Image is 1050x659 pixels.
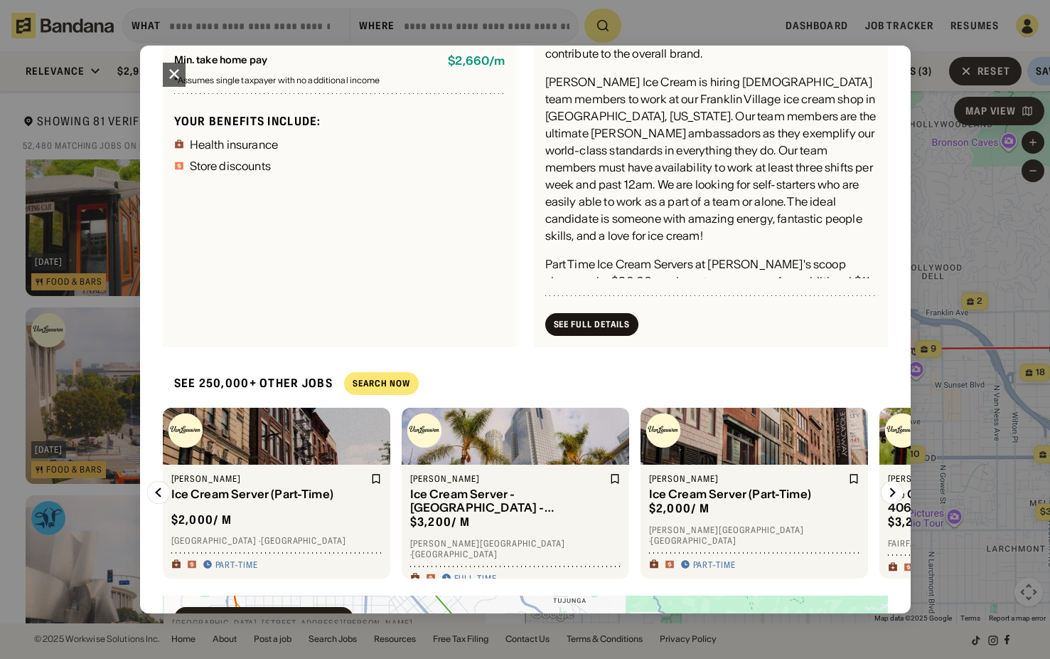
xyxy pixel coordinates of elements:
div: [PERSON_NAME] [171,473,368,485]
div: [PERSON_NAME] Ice Cream is hiring [DEMOGRAPHIC_DATA] team members to work at our Franklin Village... [545,73,877,244]
div: Ice Cream Server (Part-Time) [171,487,368,501]
div: $ 3,200 / m [410,515,471,529]
div: Part Time Ice Cream Servers at [PERSON_NAME]'s scoop shops make $20.00 per hour + an average of a... [545,255,877,324]
div: Health insurance [190,139,279,150]
div: $ 3,200 / m [888,515,948,529]
div: Min. take home pay [174,54,437,68]
img: Van Leeuwen logo [885,413,919,448]
div: Ice Cream Server (Part-Time) [649,487,845,501]
div: Full-time [454,573,498,584]
div: Part-time [215,559,259,571]
img: Van Leeuwen logo [168,413,203,448]
div: [PERSON_NAME][GEOGRAPHIC_DATA] · [GEOGRAPHIC_DATA] [649,524,859,547]
div: Store discounts [190,160,271,172]
div: [PERSON_NAME] [410,473,606,485]
div: See 250,000+ other jobs [163,364,333,402]
div: Your benefits include: [174,114,505,129]
div: [GEOGRAPHIC_DATA] · [GEOGRAPHIC_DATA] [171,535,382,547]
div: Assumes single taxpayer with no additional income [174,76,505,85]
div: Search Now [353,379,410,388]
div: See Full Details [554,320,630,329]
img: Left Arrow [147,481,170,504]
img: Right Arrow [881,481,904,504]
img: Van Leeuwen logo [646,413,680,448]
div: $ 2,660 / m [448,54,505,68]
div: $ 2,000 / m [171,512,232,527]
div: [PERSON_NAME] [649,473,845,485]
div: Part-time [693,559,736,571]
img: Van Leeuwen logo [407,413,441,448]
div: Ice Cream Server - [GEOGRAPHIC_DATA] - 4069559008 [410,487,606,515]
div: $ 2,000 / m [649,501,710,516]
div: [PERSON_NAME][GEOGRAPHIC_DATA] · [GEOGRAPHIC_DATA] [410,538,621,560]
